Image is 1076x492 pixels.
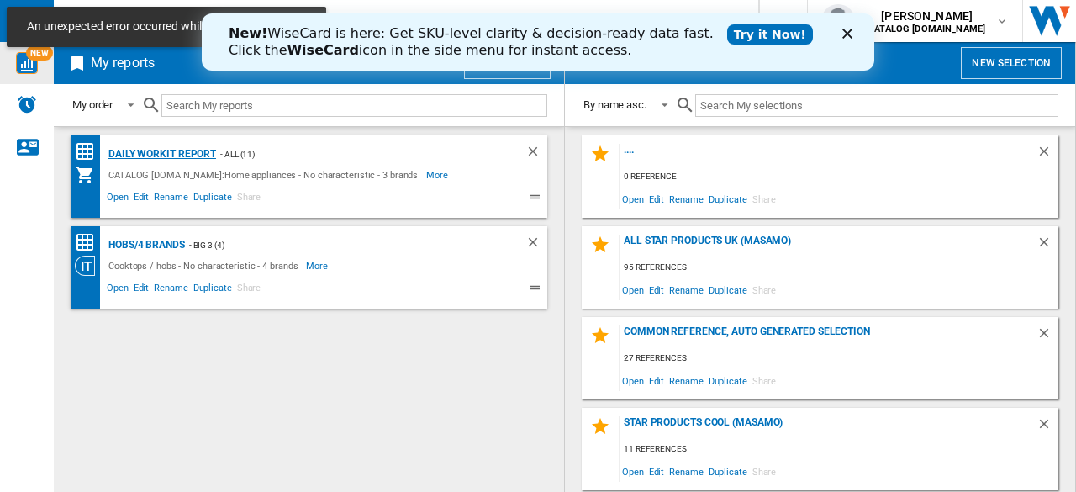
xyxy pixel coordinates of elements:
[426,165,451,185] span: More
[868,8,985,24] span: [PERSON_NAME]
[646,460,667,483] span: Edit
[104,144,216,165] div: Daily WorkIt report
[16,52,38,74] img: wise-card.svg
[620,460,646,483] span: Open
[620,369,646,392] span: Open
[750,460,779,483] span: Share
[620,416,1036,439] div: Star Products Cool (masamo)
[104,280,131,300] span: Open
[667,188,705,210] span: Rename
[104,189,131,209] span: Open
[151,189,190,209] span: Rename
[620,348,1058,369] div: 27 references
[131,280,152,300] span: Edit
[583,98,646,111] div: By name asc.
[216,144,492,165] div: - ALL (11)
[202,13,874,71] iframe: Intercom live chat banner
[646,188,667,210] span: Edit
[91,9,715,33] div: Search
[87,47,158,79] h2: My reports
[706,188,750,210] span: Duplicate
[868,24,985,34] b: CATALOG [DOMAIN_NAME]
[646,278,667,301] span: Edit
[750,278,779,301] span: Share
[306,256,330,276] span: More
[235,280,264,300] span: Share
[750,369,779,392] span: Share
[620,257,1058,278] div: 95 references
[185,235,492,256] div: - Big 3 (4)
[104,165,426,185] div: CATALOG [DOMAIN_NAME]:Home appliances - No characteristic - 3 brands
[750,188,779,210] span: Share
[75,256,104,276] div: Category View
[695,94,1058,117] input: Search My selections
[72,98,113,111] div: My order
[620,144,1036,167] div: ....
[620,188,646,210] span: Open
[667,369,705,392] span: Rename
[104,235,185,256] div: Hobs/4 brands
[620,439,1058,460] div: 11 references
[620,325,1036,348] div: Common reference, auto generated selection
[131,189,152,209] span: Edit
[706,369,750,392] span: Duplicate
[641,15,657,25] div: Close
[1036,416,1058,439] div: Delete
[667,460,705,483] span: Rename
[17,94,37,114] img: alerts-logo.svg
[706,460,750,483] span: Duplicate
[961,47,1062,79] button: New selection
[646,369,667,392] span: Edit
[1036,144,1058,167] div: Delete
[75,232,104,253] div: Price Matrix
[191,280,235,300] span: Duplicate
[75,141,104,162] div: Price Matrix
[1036,325,1058,348] div: Delete
[620,167,1058,188] div: 0 reference
[821,4,855,38] img: profile.jpg
[667,278,705,301] span: Rename
[706,278,750,301] span: Duplicate
[191,189,235,209] span: Duplicate
[75,165,104,185] div: My Assortment
[1036,235,1058,257] div: Delete
[525,144,547,165] div: Delete
[22,19,311,35] span: An unexpected error occurred while opening WiseCard.
[620,278,646,301] span: Open
[525,235,547,256] div: Delete
[235,189,264,209] span: Share
[104,256,306,276] div: Cooktops / hobs - No characteristic - 4 brands
[151,280,190,300] span: Rename
[620,235,1036,257] div: All star products UK (masamo)
[161,94,547,117] input: Search My reports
